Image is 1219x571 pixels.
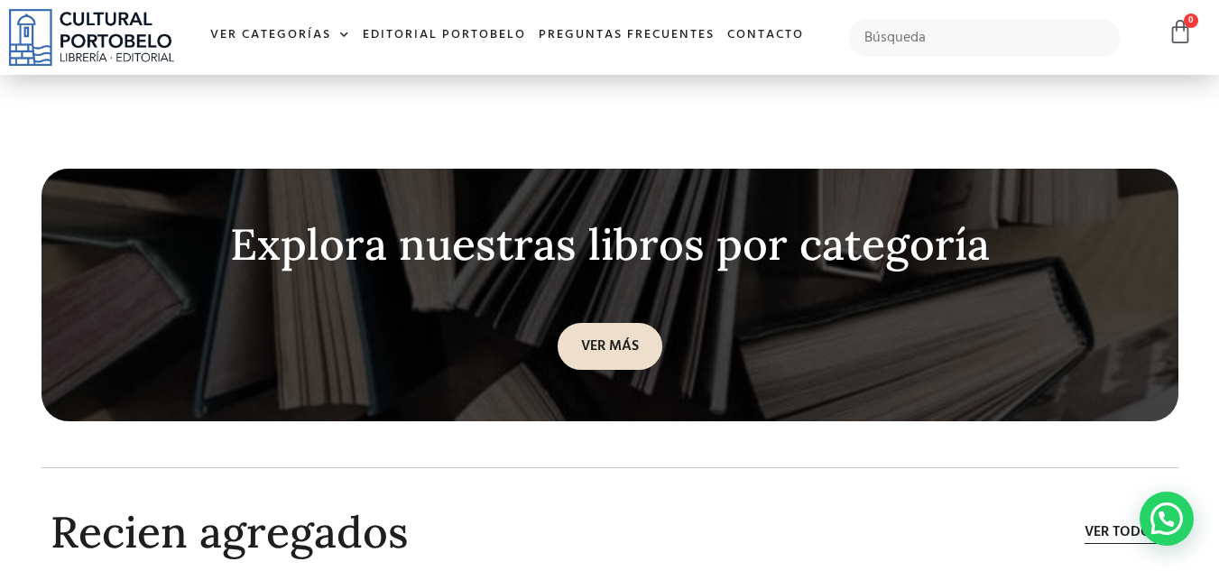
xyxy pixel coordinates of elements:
input: Búsqueda [849,19,1121,57]
span: 0 [1184,14,1198,28]
span: Ver todos [1085,521,1159,543]
a: 0 [1168,19,1193,45]
a: VER MÁS [558,323,662,370]
a: Ver Categorías [204,16,356,55]
a: Contacto [721,16,810,55]
a: Editorial Portobelo [356,16,532,55]
h2: Recien agregados [51,509,928,557]
a: Ver todos [1085,521,1168,544]
a: Preguntas frecuentes [532,16,721,55]
div: Explora nuestras libros por categoría [222,221,998,269]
